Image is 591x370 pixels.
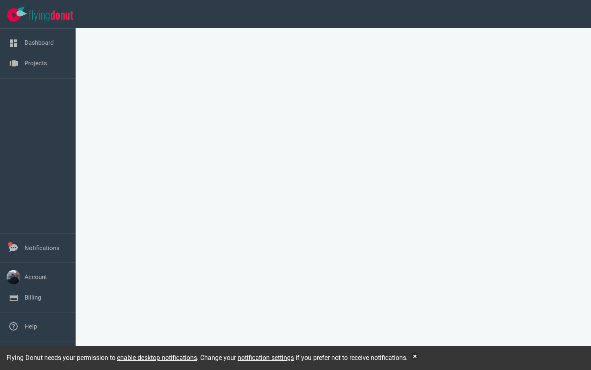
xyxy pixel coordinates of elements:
img: Flying Donut text logo [29,10,73,21]
a: notification settings [238,354,294,362]
span: Flying Donut needs your permission to [6,354,197,362]
a: Dashboard [25,39,53,46]
a: Notifications [25,244,60,252]
a: enable desktop notifications [117,354,197,362]
a: Billing [25,294,41,301]
span: . Change your if you prefer not to receive notifications. [197,354,408,362]
a: Account [25,273,47,281]
a: Projects [25,60,47,67]
a: Help [25,323,37,330]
